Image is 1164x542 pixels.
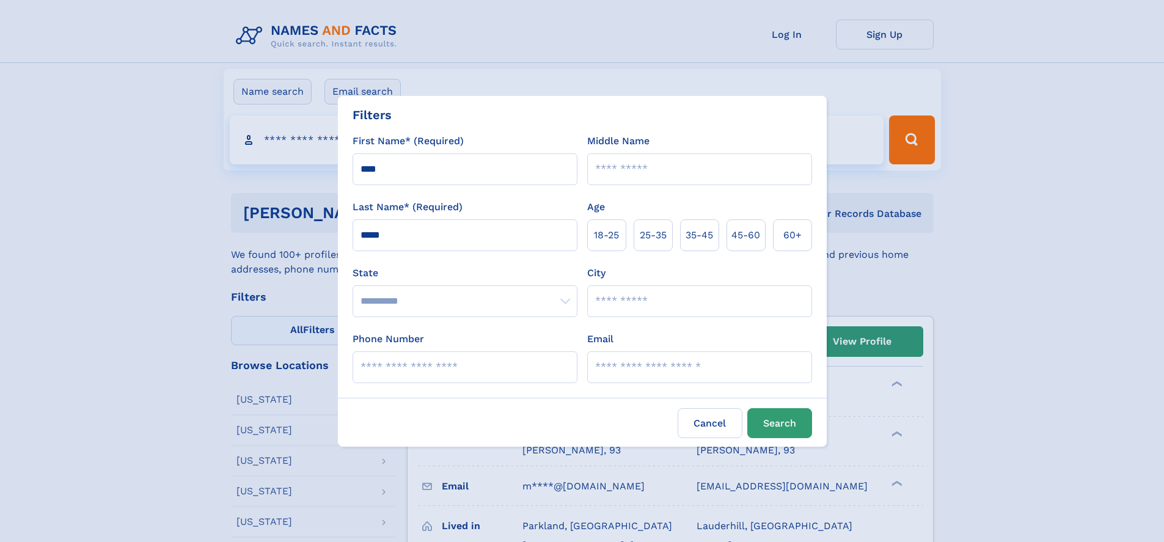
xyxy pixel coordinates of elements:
span: 35‑45 [686,228,713,243]
span: 60+ [783,228,802,243]
label: Age [587,200,605,214]
span: 25‑35 [640,228,667,243]
label: City [587,266,606,280]
label: Phone Number [353,332,424,346]
div: Filters [353,106,392,124]
label: Last Name* (Required) [353,200,463,214]
span: 45‑60 [731,228,760,243]
button: Search [747,408,812,438]
label: Email [587,332,613,346]
label: Middle Name [587,134,650,148]
label: Cancel [678,408,742,438]
label: State [353,266,577,280]
label: First Name* (Required) [353,134,464,148]
span: 18‑25 [594,228,619,243]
